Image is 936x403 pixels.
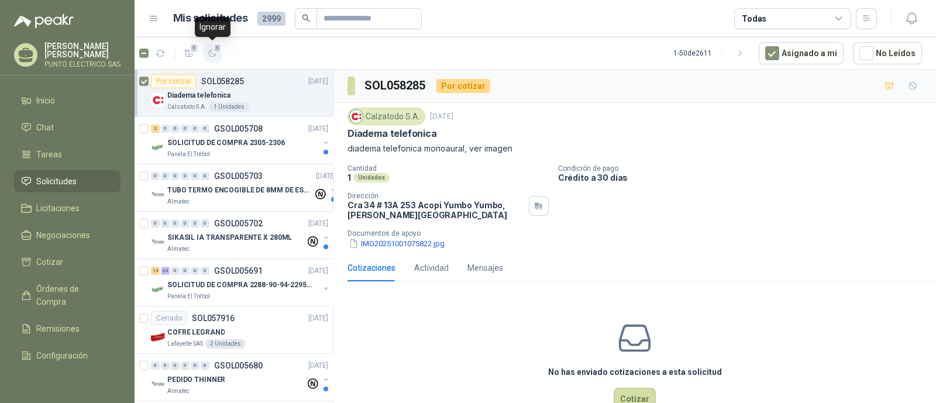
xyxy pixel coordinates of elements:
div: 1 - 50 de 2611 [673,44,749,63]
div: 0 [191,267,199,275]
img: Logo peakr [14,14,74,28]
p: [PERSON_NAME] [PERSON_NAME] [44,42,121,58]
p: Panela El Trébol [167,150,210,159]
a: Chat [14,116,121,139]
p: [DATE] [308,76,328,87]
div: Cotizaciones [347,261,395,274]
span: Órdenes de Compra [36,283,109,308]
span: Inicio [36,94,55,107]
a: Por cotizarSOL058285[DATE] Company LogoDiadema telefonicaCalzatodo S.A.1 Unidades [135,70,333,117]
p: SOL057916 [192,314,235,322]
p: PUNTO ELECTRICO SAS [44,61,121,68]
div: 14 [151,267,160,275]
h3: SOL058285 [364,77,427,95]
div: Calzatodo S.A. [347,108,425,125]
p: diadema telefonica monoaural, ver imagen [347,142,922,155]
img: Company Logo [151,235,165,249]
p: Diadema telefonica [347,128,437,140]
p: GSOL005708 [214,125,263,133]
span: 2999 [257,12,285,26]
div: 0 [151,219,160,228]
span: Chat [36,121,54,134]
img: Company Logo [151,93,165,107]
img: Company Logo [350,110,363,123]
div: 0 [181,361,190,370]
p: Documentos de apoyo [347,229,931,237]
p: 1 [347,173,351,182]
div: Ignorar [195,17,230,37]
span: Licitaciones [36,202,80,215]
button: 1 [180,44,198,63]
div: 0 [191,361,199,370]
a: Remisiones [14,318,121,340]
div: Actividad [414,261,449,274]
span: Tareas [36,148,62,161]
p: GSOL005680 [214,361,263,370]
p: SOLICITUD DE COMPRA 2288-90-94-2295-96-2301-02-04 [167,280,313,291]
div: 0 [161,125,170,133]
button: Asignado a mi [759,42,844,64]
div: Por cotizar [436,79,490,93]
p: Cantidad [347,164,549,173]
a: 14 33 0 0 0 0 GSOL005691[DATE] Company LogoSOLICITUD DE COMPRA 2288-90-94-2295-96-2301-02-04Panel... [151,264,331,301]
p: PEDIDO THINNER [167,374,225,385]
div: 0 [171,267,180,275]
button: No Leídos [853,42,922,64]
div: 0 [201,172,209,180]
p: SIKASIL IA TRANSPARENTE X 280ML [167,232,292,243]
p: [DATE] [430,111,453,122]
a: Órdenes de Compra [14,278,121,313]
p: Almatec [167,244,190,254]
p: Panela El Trébol [167,292,210,301]
div: 0 [161,172,170,180]
div: 0 [171,219,180,228]
div: 2 [151,125,160,133]
div: 0 [151,172,160,180]
a: Configuración [14,345,121,367]
div: 0 [171,172,180,180]
p: SOLICITUD DE COMPRA 2305-2306 [167,137,285,149]
div: Cerrado [151,311,187,325]
span: search [302,14,310,22]
p: COFRE LEGRAND [167,327,225,338]
div: 0 [181,125,190,133]
a: 0 0 0 0 0 0 GSOL005680[DATE] Company LogoPEDIDO THINNERAlmatec [151,359,331,396]
p: Dirección [347,192,524,200]
div: Por cotizar [151,74,197,88]
p: Almatec [167,387,190,396]
span: Configuración [36,349,88,362]
img: Company Logo [151,140,165,154]
div: Unidades [353,173,390,182]
h1: Mis solicitudes [173,10,248,27]
div: 0 [171,361,180,370]
span: 1 [214,43,222,53]
div: 0 [161,361,170,370]
p: Crédito a 30 días [558,173,931,182]
a: CerradoSOL057916[DATE] Company LogoCOFRE LEGRANDLafayette SAS2 Unidades [135,306,333,354]
img: Company Logo [151,330,165,344]
div: 0 [171,125,180,133]
img: Company Logo [151,283,165,297]
p: Almatec [167,197,190,206]
p: Lafayette SAS [167,339,203,349]
div: 33 [161,267,170,275]
p: Cra 34 # 13A 253 Acopi Yumbo Yumbo , [PERSON_NAME][GEOGRAPHIC_DATA] [347,200,524,220]
a: 2 0 0 0 0 0 GSOL005708[DATE] Company LogoSOLICITUD DE COMPRA 2305-2306Panela El Trébol [151,122,331,159]
div: 2 Unidades [205,339,246,349]
span: Remisiones [36,322,80,335]
a: Tareas [14,143,121,166]
p: [DATE] [308,123,328,135]
p: GSOL005702 [214,219,263,228]
div: 0 [161,219,170,228]
p: [DATE] [308,360,328,371]
div: 0 [201,219,209,228]
div: 0 [191,172,199,180]
div: 0 [151,361,160,370]
button: 1 [203,44,222,63]
p: GSOL005703 [214,172,263,180]
div: Mensajes [467,261,503,274]
div: 0 [181,267,190,275]
a: Licitaciones [14,197,121,219]
span: 1 [190,43,198,53]
img: Company Logo [151,377,165,391]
